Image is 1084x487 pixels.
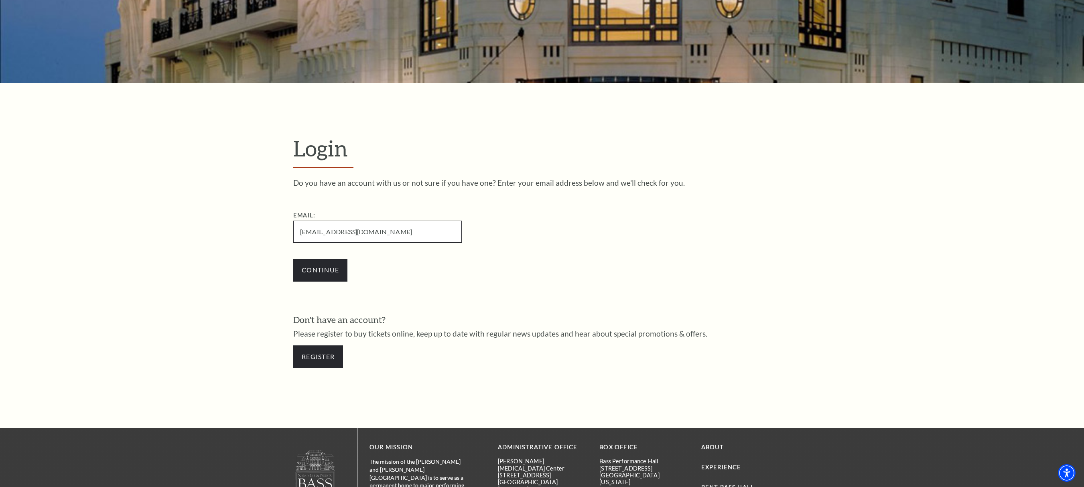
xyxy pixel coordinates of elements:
p: Do you have an account with us or not sure if you have one? Enter your email address below and we... [293,179,791,187]
p: OUR MISSION [369,442,470,453]
h3: Don't have an account? [293,314,791,326]
a: Register [293,345,343,368]
p: [PERSON_NAME][MEDICAL_DATA] Center [498,458,587,472]
p: Administrative Office [498,442,587,453]
label: Email: [293,212,315,219]
p: Please register to buy tickets online, keep up to date with regular news updates and hear about s... [293,330,791,337]
p: BOX OFFICE [599,442,689,453]
p: Bass Performance Hall [599,458,689,465]
a: Experience [701,464,741,471]
p: [STREET_ADDRESS] [599,465,689,472]
div: Accessibility Menu [1058,464,1076,482]
input: Required [293,221,462,243]
p: [STREET_ADDRESS] [498,472,587,479]
p: [GEOGRAPHIC_DATA][US_STATE] [599,472,689,486]
a: About [701,444,724,450]
input: Submit button [293,259,347,281]
span: Login [293,135,348,161]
